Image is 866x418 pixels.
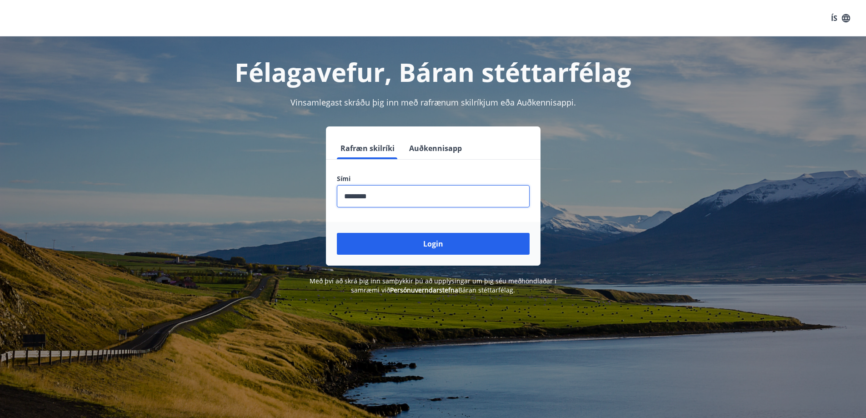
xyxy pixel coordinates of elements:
[337,137,398,159] button: Rafræn skilríki
[405,137,466,159] button: Auðkennisapp
[826,10,855,26] button: ÍS
[337,233,530,255] button: Login
[337,174,530,183] label: Sími
[390,286,458,294] a: Persónuverndarstefna
[117,55,750,89] h1: Félagavefur, Báran stéttarfélag
[310,277,556,294] span: Með því að skrá þig inn samþykkir þú að upplýsingar um þig séu meðhöndlaðar í samræmi við Báran s...
[290,97,576,108] span: Vinsamlegast skráðu þig inn með rafrænum skilríkjum eða Auðkennisappi.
